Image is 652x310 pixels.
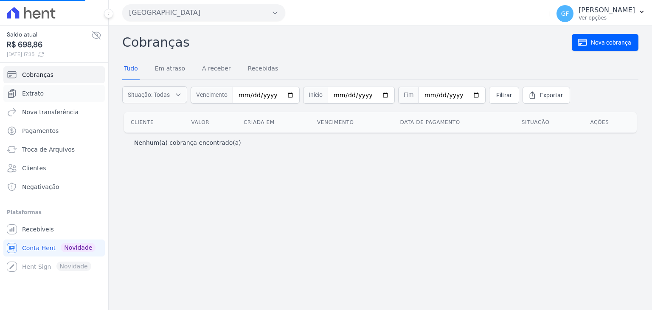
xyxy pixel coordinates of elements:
a: Negativação [3,178,105,195]
p: Ver opções [579,14,635,21]
span: Cobranças [22,70,53,79]
span: Vencimento [191,87,233,104]
nav: Sidebar [7,66,101,275]
span: Nova transferência [22,108,79,116]
span: Negativação [22,183,59,191]
span: GF [561,11,569,17]
div: Plataformas [7,207,101,217]
h2: Cobranças [122,33,572,52]
span: Recebíveis [22,225,54,234]
span: Clientes [22,164,46,172]
span: R$ 698,86 [7,39,91,51]
a: Nova transferência [3,104,105,121]
a: Cobranças [3,66,105,83]
p: [PERSON_NAME] [579,6,635,14]
th: Situação [515,112,584,132]
a: Clientes [3,160,105,177]
th: Ações [583,112,637,132]
span: Fim [398,87,419,104]
button: [GEOGRAPHIC_DATA] [122,4,285,21]
th: Valor [185,112,237,132]
span: Pagamentos [22,127,59,135]
th: Data de pagamento [393,112,515,132]
a: Recebidas [246,58,280,80]
a: Nova cobrança [572,34,638,51]
a: Em atraso [153,58,187,80]
span: Início [303,87,328,104]
a: Troca de Arquivos [3,141,105,158]
span: Conta Hent [22,244,56,252]
span: [DATE] 17:35 [7,51,91,58]
a: Conta Hent Novidade [3,240,105,256]
a: A receber [200,58,233,80]
th: Vencimento [310,112,393,132]
button: Situação: Todas [122,86,187,103]
span: Troca de Arquivos [22,145,75,154]
a: Exportar [523,87,570,104]
span: Filtrar [496,91,512,99]
button: GF [PERSON_NAME] Ver opções [550,2,652,25]
span: Extrato [22,89,44,98]
a: Tudo [122,58,140,80]
a: Filtrar [489,87,519,104]
span: Situação: Todas [128,90,170,99]
span: Novidade [61,243,96,252]
a: Extrato [3,85,105,102]
a: Recebíveis [3,221,105,238]
span: Nova cobrança [591,38,631,47]
th: Cliente [124,112,185,132]
span: Saldo atual [7,30,91,39]
p: Nenhum(a) cobrança encontrado(a) [134,138,241,147]
a: Pagamentos [3,122,105,139]
th: Criada em [237,112,310,132]
span: Exportar [540,91,563,99]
